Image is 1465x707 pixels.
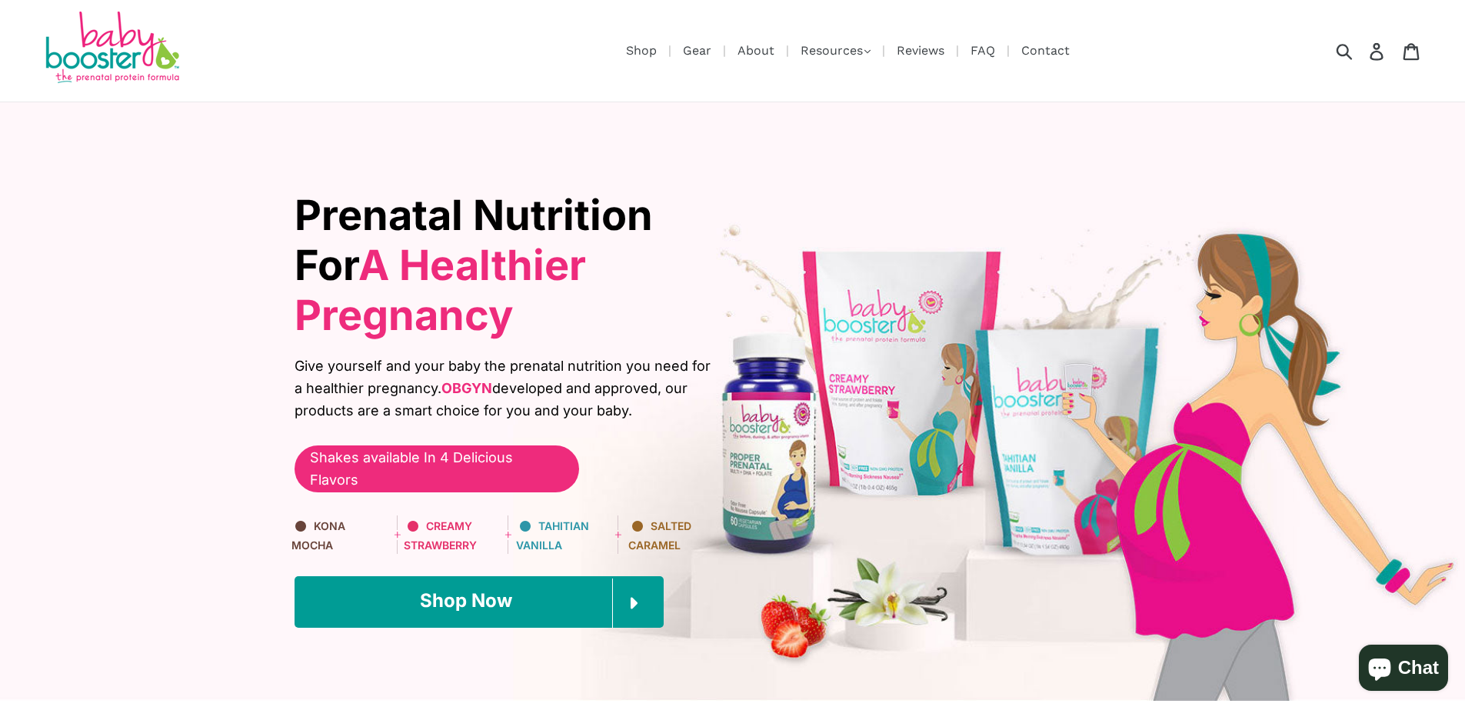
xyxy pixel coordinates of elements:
a: Contact [1014,41,1077,60]
span: KONA Mocha [291,519,345,551]
input: Search [1341,34,1383,68]
span: Prenatal Nutrition For [295,190,653,340]
span: A Healthier Pregnancy [295,240,586,340]
img: Baby Booster Prenatal Protein Supplements [42,12,181,86]
a: Shop Now [295,576,664,627]
button: Resources [793,39,878,62]
span: Salted Caramel [628,519,691,551]
a: FAQ [963,41,1003,60]
a: Gear [675,41,719,60]
span: Give yourself and your baby the prenatal nutrition you need for a healthier pregnancy. developed ... [295,355,721,422]
inbox-online-store-chat: Shopify online store chat [1354,645,1453,695]
a: Reviews [889,41,952,60]
a: Shop [618,41,664,60]
b: OBGYN [441,380,492,396]
span: Tahitian Vanilla [516,519,589,551]
span: Creamy Strawberry [404,519,477,551]
a: About [730,41,782,60]
span: Shakes available In 4 Delicious Flavors [310,447,564,492]
span: Shop Now [420,589,512,612]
